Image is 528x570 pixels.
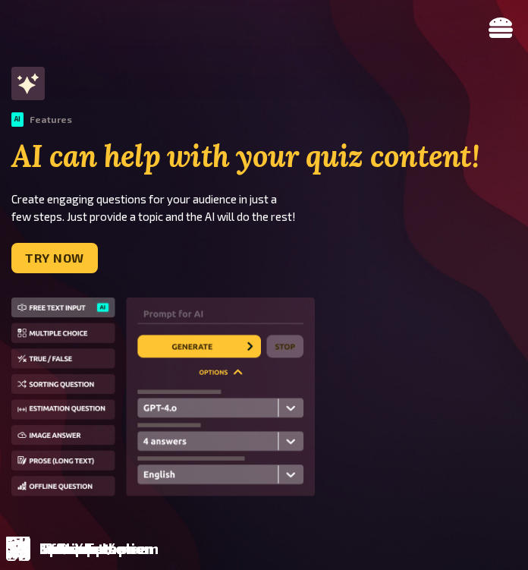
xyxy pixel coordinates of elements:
p: Create engaging questions for your audience in just a few steps. Just provide a topic and the AI ... [11,191,517,225]
div: Upload [193,540,243,557]
div: Features [11,112,72,126]
div: AI [11,112,24,126]
h2: AI can help with your quiz content! [11,139,517,174]
div: Free input [17,540,87,557]
a: Try now [11,243,98,273]
div: Estimate [369,540,432,557]
img: Freetext AI [11,298,315,500]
